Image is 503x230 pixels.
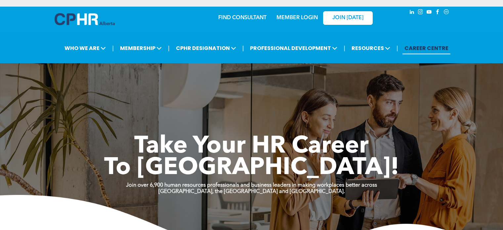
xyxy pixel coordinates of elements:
span: RESOURCES [350,42,392,54]
span: MEMBERSHIP [118,42,164,54]
li: | [397,41,398,55]
li: | [168,41,170,55]
span: WHO WE ARE [63,42,108,54]
a: CAREER CENTRE [402,42,450,54]
span: PROFESSIONAL DEVELOPMENT [248,42,339,54]
a: JOIN [DATE] [323,11,373,25]
li: | [112,41,114,55]
a: FIND CONSULTANT [218,15,267,21]
a: instagram [417,8,424,17]
span: CPHR DESIGNATION [174,42,238,54]
li: | [344,41,345,55]
strong: [GEOGRAPHIC_DATA], the [GEOGRAPHIC_DATA] and [GEOGRAPHIC_DATA]. [158,189,345,194]
span: JOIN [DATE] [332,15,363,21]
strong: Join over 6,900 human resources professionals and business leaders in making workplaces better ac... [126,183,377,188]
span: Take Your HR Career [134,135,369,159]
a: linkedin [408,8,416,17]
img: A blue and white logo for cp alberta [55,13,115,25]
a: youtube [426,8,433,17]
span: To [GEOGRAPHIC_DATA]! [104,156,399,180]
a: facebook [434,8,441,17]
li: | [242,41,244,55]
a: MEMBER LOGIN [276,15,318,21]
a: Social network [443,8,450,17]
